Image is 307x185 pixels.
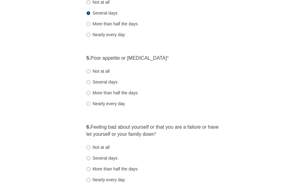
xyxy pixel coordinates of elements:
label: Nearly every day [86,177,125,183]
input: More than half the days [86,91,90,95]
label: Not at all [86,144,110,150]
label: More than half the days [86,21,138,27]
input: Not at all [86,145,90,149]
input: Not at all [86,69,90,73]
label: Several days [86,79,118,85]
label: Nearly every day [86,32,125,38]
input: Not at all [86,0,90,4]
input: More than half the days [86,167,90,171]
label: Poor appetite or [MEDICAL_DATA] [86,55,169,62]
label: Feeling bad about yourself or that you are a failure or have let yourself or your family down [86,124,221,138]
input: Nearly every day [86,178,90,182]
input: Nearly every day [86,33,90,37]
label: Nearly every day [86,101,125,107]
strong: 6. [86,124,90,130]
label: More than half the days [86,90,138,96]
input: Nearly every day [86,102,90,106]
label: Not at all [86,68,110,74]
input: Several days [86,11,90,15]
label: Several days [86,10,118,16]
input: Several days [86,80,90,84]
input: Several days [86,156,90,160]
label: Several days [86,155,118,161]
strong: 5. [86,55,90,61]
label: More than half the days [86,166,138,172]
input: More than half the days [86,22,90,26]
